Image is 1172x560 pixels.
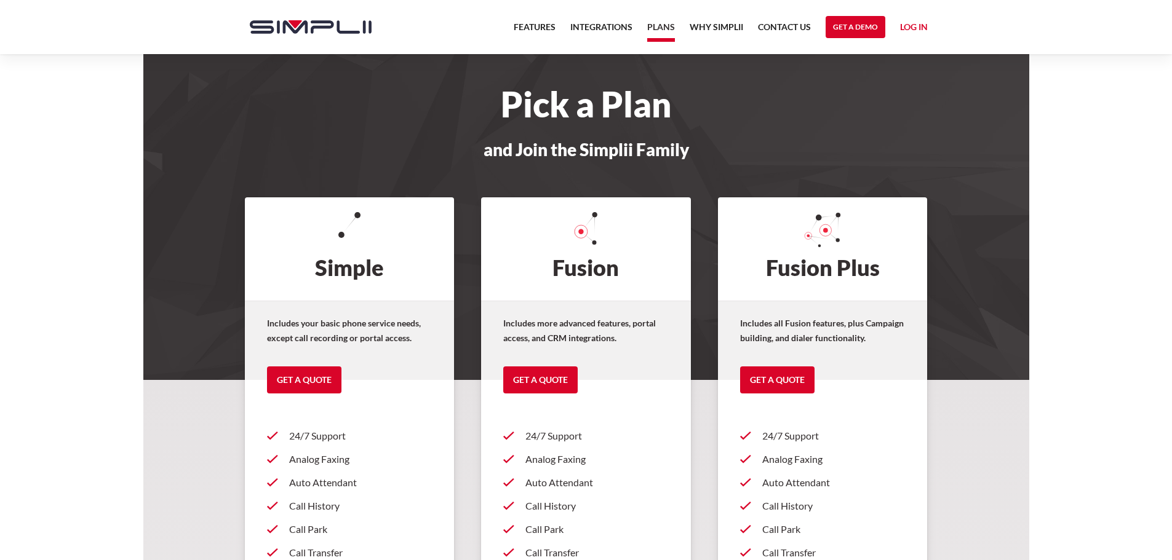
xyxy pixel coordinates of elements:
a: Call History [740,494,906,518]
p: Call Transfer [762,545,906,560]
a: Analog Faxing [267,448,433,471]
p: Auto Attendant [525,475,669,490]
a: Plans [647,20,675,42]
p: Call Transfer [289,545,433,560]
a: Contact US [758,20,811,42]
a: Get a Quote [503,366,578,393]
strong: Includes more advanced features, portal access, and CRM integrations. [503,318,656,343]
p: Call Transfer [525,545,669,560]
p: Includes your basic phone service needs, except call recording or portal access. [267,316,433,345]
h3: and Join the Simplii Family [237,140,935,159]
h2: Fusion Plus [718,197,928,301]
a: Auto Attendant [267,471,433,494]
a: Get a Demo [826,16,885,38]
a: Call History [267,494,433,518]
p: 24/7 Support [289,428,433,443]
p: Auto Attendant [289,475,433,490]
img: Simplii [250,20,372,34]
strong: Includes all Fusion features, plus Campaign building, and dialer functionality. [740,318,904,343]
a: Log in [900,20,928,38]
p: Auto Attendant [762,475,906,490]
a: Call Park [503,518,669,541]
p: Call Park [525,522,669,537]
p: Call Park [289,522,433,537]
a: Call Park [740,518,906,541]
a: Why Simplii [690,20,743,42]
a: Features [514,20,556,42]
p: 24/7 Support [762,428,906,443]
a: Auto Attendant [503,471,669,494]
a: Analog Faxing [503,448,669,471]
a: Analog Faxing [740,448,906,471]
p: Analog Faxing [289,452,433,467]
a: Call Park [267,518,433,541]
a: 24/7 Support [503,424,669,448]
a: Call History [503,494,669,518]
h2: Fusion [481,197,691,301]
p: Call History [525,499,669,513]
h1: Pick a Plan [237,91,935,118]
a: Integrations [570,20,632,42]
a: Auto Attendant [740,471,906,494]
a: Get a Quote [267,366,341,393]
h2: Simple [245,197,455,301]
p: Call History [762,499,906,513]
p: Analog Faxing [525,452,669,467]
a: Get a Quote [740,366,815,393]
p: Call Park [762,522,906,537]
p: Analog Faxing [762,452,906,467]
a: 24/7 Support [740,424,906,448]
p: 24/7 Support [525,428,669,443]
p: Call History [289,499,433,513]
a: 24/7 Support [267,424,433,448]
